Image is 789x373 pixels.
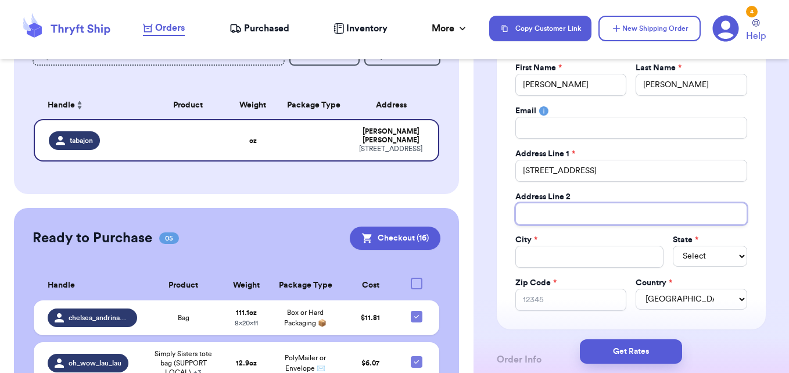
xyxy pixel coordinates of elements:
[673,234,698,246] label: State
[69,358,121,368] span: oh_wow_lau_lau
[350,227,440,250] button: Checkout (16)
[515,289,627,311] input: 12345
[341,271,400,300] th: Cost
[244,21,289,35] span: Purchased
[746,19,766,43] a: Help
[515,148,575,160] label: Address Line 1
[228,91,277,119] th: Weight
[361,360,379,367] span: $ 6.07
[432,21,468,35] div: More
[580,339,682,364] button: Get Rates
[155,21,185,35] span: Orders
[357,127,425,145] div: [PERSON_NAME] [PERSON_NAME]
[178,313,189,322] span: Bag
[229,21,289,35] a: Purchased
[515,191,571,203] label: Address Line 2
[515,277,557,289] label: Zip Code
[712,15,739,42] a: 4
[144,271,223,300] th: Product
[70,136,93,145] span: tabajon
[346,21,388,35] span: Inventory
[277,91,350,119] th: Package Type
[159,232,179,244] span: 05
[350,91,440,119] th: Address
[598,16,701,41] button: New Shipping Order
[746,29,766,43] span: Help
[69,313,130,322] span: chelsea_andrina808
[48,279,75,292] span: Handle
[636,62,682,74] label: Last Name
[333,21,388,35] a: Inventory
[249,137,257,144] strong: oz
[143,21,185,36] a: Orders
[148,91,229,119] th: Product
[357,145,425,153] div: [STREET_ADDRESS]
[515,234,537,246] label: City
[746,6,758,17] div: 4
[285,354,326,372] span: PolyMailer or Envelope ✉️
[48,99,75,112] span: Handle
[75,98,84,112] button: Sort ascending
[515,105,536,117] label: Email
[489,16,591,41] button: Copy Customer Link
[515,62,562,74] label: First Name
[284,309,327,327] span: Box or Hard Packaging 📦
[223,271,270,300] th: Weight
[236,309,257,316] strong: 111.1 oz
[361,314,380,321] span: $ 11.81
[636,277,672,289] label: Country
[270,271,341,300] th: Package Type
[235,320,258,327] span: 8 x 20 x 11
[33,229,152,248] h2: Ready to Purchase
[236,360,257,367] strong: 12.9 oz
